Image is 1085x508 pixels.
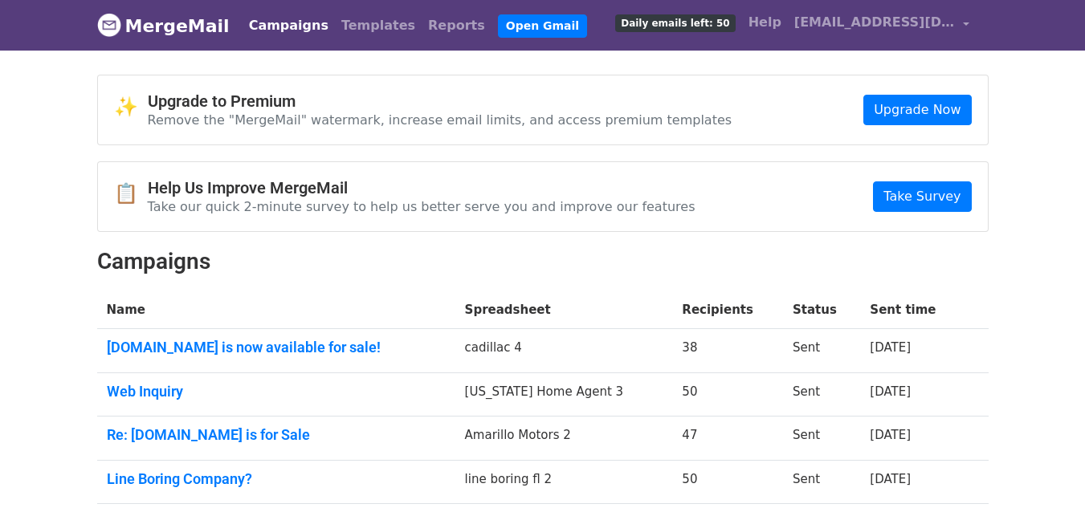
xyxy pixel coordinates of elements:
span: [EMAIL_ADDRESS][DOMAIN_NAME] [794,13,955,32]
th: Status [783,291,860,329]
td: 50 [672,460,783,504]
a: MergeMail [97,9,230,43]
h2: Campaigns [97,248,989,275]
a: Templates [335,10,422,42]
a: Daily emails left: 50 [609,6,741,39]
h4: Upgrade to Premium [148,91,732,111]
a: [DATE] [870,472,911,486]
a: [EMAIL_ADDRESS][DOMAIN_NAME] [788,6,976,44]
span: Daily emails left: 50 [615,14,735,32]
th: Name [97,291,455,329]
p: Take our quick 2-minute survey to help us better serve you and improve our features [148,198,695,215]
h4: Help Us Improve MergeMail [148,178,695,197]
a: Upgrade Now [863,95,971,125]
td: Amarillo Motors 2 [455,417,673,461]
th: Spreadsheet [455,291,673,329]
td: Sent [783,372,860,417]
p: Remove the "MergeMail" watermark, increase email limits, and access premium templates [148,112,732,128]
a: Take Survey [873,181,971,212]
td: [US_STATE] Home Agent 3 [455,372,673,417]
a: Reports [422,10,492,42]
a: Help [742,6,788,39]
td: 47 [672,417,783,461]
td: 50 [672,372,783,417]
iframe: Chat Widget [1005,431,1085,508]
a: Web Inquiry [107,383,446,400]
a: [DATE] [870,384,911,399]
a: Re: [DOMAIN_NAME] is for Sale [107,426,446,444]
span: 📋 [114,182,148,205]
td: Sent [783,329,860,373]
a: Open Gmail [498,14,587,38]
a: [DATE] [870,428,911,442]
td: Sent [783,417,860,461]
a: [DOMAIN_NAME] is now available for sale! [107,339,446,356]
a: Campaigns [243,10,335,42]
a: [DATE] [870,340,911,355]
td: cadillac 4 [455,329,673,373]
img: MergeMail logo [97,13,121,37]
span: ✨ [114,96,148,119]
td: 38 [672,329,783,373]
a: Line Boring Company? [107,470,446,488]
th: Sent time [860,291,965,329]
td: line boring fl 2 [455,460,673,504]
td: Sent [783,460,860,504]
th: Recipients [672,291,783,329]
